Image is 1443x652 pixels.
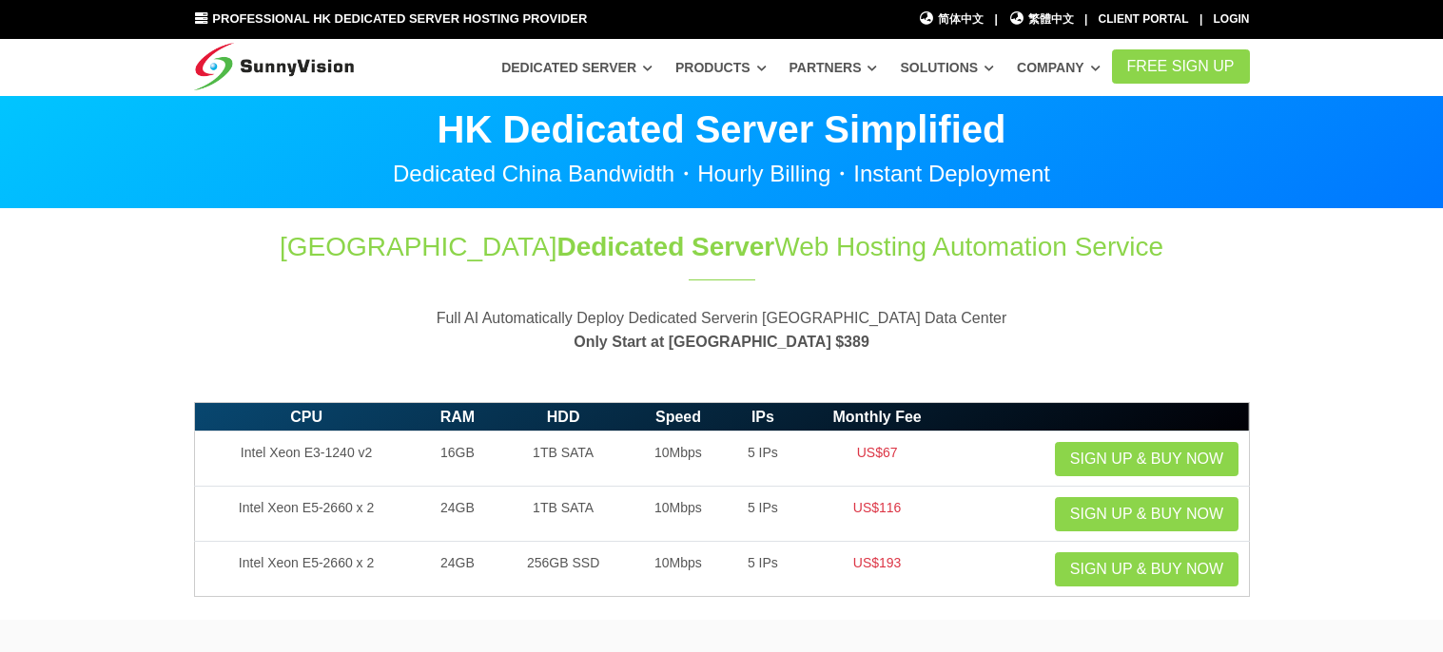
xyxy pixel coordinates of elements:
li: | [994,10,997,29]
td: 24GB [419,542,497,597]
th: RAM [419,402,497,431]
h1: [GEOGRAPHIC_DATA] Web Hosting Automation Service [194,228,1250,265]
th: IPs [727,402,799,431]
a: Sign up & Buy Now [1055,552,1238,586]
a: Partners [790,50,878,85]
td: US$116 [799,487,955,542]
td: Intel Xeon E3-1240 v2 [194,431,419,487]
strong: Only Start at [GEOGRAPHIC_DATA] $389 [574,334,869,350]
p: Dedicated China Bandwidth・Hourly Billing・Instant Deployment [194,163,1250,185]
a: 繁體中文 [1008,10,1074,29]
td: 16GB [419,431,497,487]
td: 1TB SATA [497,487,630,542]
li: | [1199,10,1202,29]
a: Client Portal [1099,12,1189,26]
td: 5 IPs [727,542,799,597]
td: US$193 [799,542,955,597]
th: HDD [497,402,630,431]
span: Professional HK Dedicated Server Hosting Provider [212,11,587,26]
a: Sign up & Buy Now [1055,497,1238,531]
td: 5 IPs [727,487,799,542]
th: Speed [630,402,727,431]
a: Login [1214,12,1250,26]
a: Products [675,50,767,85]
td: 10Mbps [630,487,727,542]
td: US$67 [799,431,955,487]
td: Intel Xeon E5-2660 x 2 [194,487,419,542]
a: Dedicated Server [501,50,653,85]
p: HK Dedicated Server Simplified [194,110,1250,148]
a: Solutions [900,50,994,85]
td: 10Mbps [630,431,727,487]
span: Dedicated Server [556,232,774,261]
td: Intel Xeon E5-2660 x 2 [194,542,419,597]
th: Monthly Fee [799,402,955,431]
li: | [1084,10,1087,29]
td: 10Mbps [630,542,727,597]
td: 24GB [419,487,497,542]
a: Sign up & Buy Now [1055,442,1238,476]
a: 简体中文 [919,10,985,29]
th: CPU [194,402,419,431]
td: 5 IPs [727,431,799,487]
td: 1TB SATA [497,431,630,487]
p: Full AI Automatically Deploy Dedicated Serverin [GEOGRAPHIC_DATA] Data Center [194,306,1250,355]
a: Company [1017,50,1101,85]
a: FREE Sign Up [1112,49,1250,84]
td: 256GB SSD [497,542,630,597]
